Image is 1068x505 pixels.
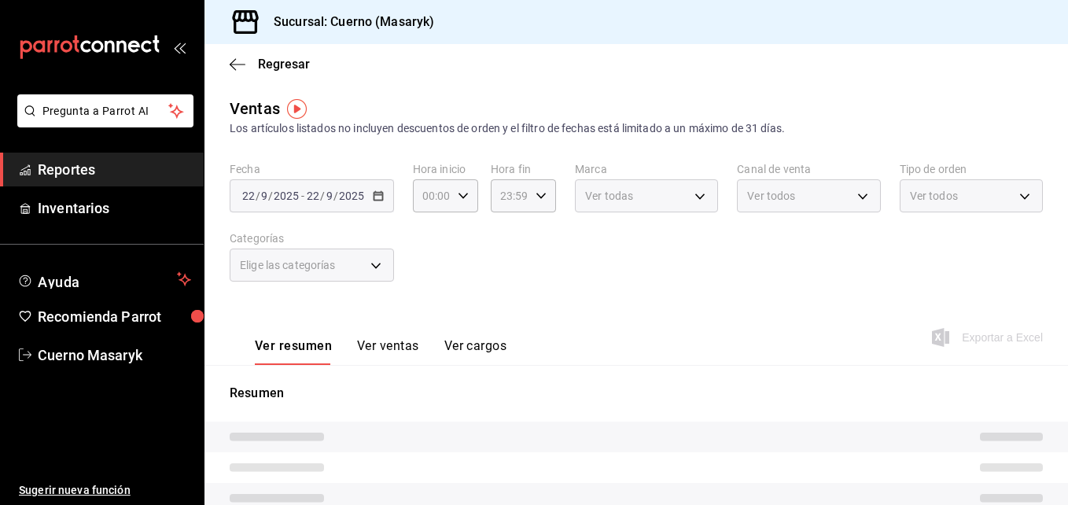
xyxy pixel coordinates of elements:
[261,13,434,31] h3: Sucursal: Cuerno (Masaryk)
[413,164,478,175] label: Hora inicio
[42,103,169,120] span: Pregunta a Parrot AI
[747,188,795,204] span: Ver todos
[17,94,193,127] button: Pregunta a Parrot AI
[585,188,633,204] span: Ver todas
[230,57,310,72] button: Regresar
[491,164,556,175] label: Hora fin
[260,190,268,202] input: --
[737,164,880,175] label: Canal de venta
[320,190,325,202] span: /
[173,41,186,53] button: open_drawer_menu
[255,338,332,365] button: Ver resumen
[38,159,191,180] span: Reportes
[326,190,333,202] input: --
[333,190,338,202] span: /
[38,306,191,327] span: Recomienda Parrot
[38,345,191,366] span: Cuerno Masaryk
[11,114,193,131] a: Pregunta a Parrot AI
[256,190,260,202] span: /
[287,99,307,119] img: Tooltip marker
[240,257,336,273] span: Elige las categorías
[230,120,1043,137] div: Los artículos listados no incluyen descuentos de orden y el filtro de fechas está limitado a un m...
[38,270,171,289] span: Ayuda
[230,233,394,244] label: Categorías
[444,338,507,365] button: Ver cargos
[241,190,256,202] input: --
[910,188,958,204] span: Ver todos
[338,190,365,202] input: ----
[230,164,394,175] label: Fecha
[301,190,304,202] span: -
[900,164,1043,175] label: Tipo de orden
[268,190,273,202] span: /
[230,97,280,120] div: Ventas
[19,482,191,499] span: Sugerir nueva función
[575,164,718,175] label: Marca
[258,57,310,72] span: Regresar
[38,197,191,219] span: Inventarios
[230,384,1043,403] p: Resumen
[357,338,419,365] button: Ver ventas
[273,190,300,202] input: ----
[306,190,320,202] input: --
[255,338,506,365] div: navigation tabs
